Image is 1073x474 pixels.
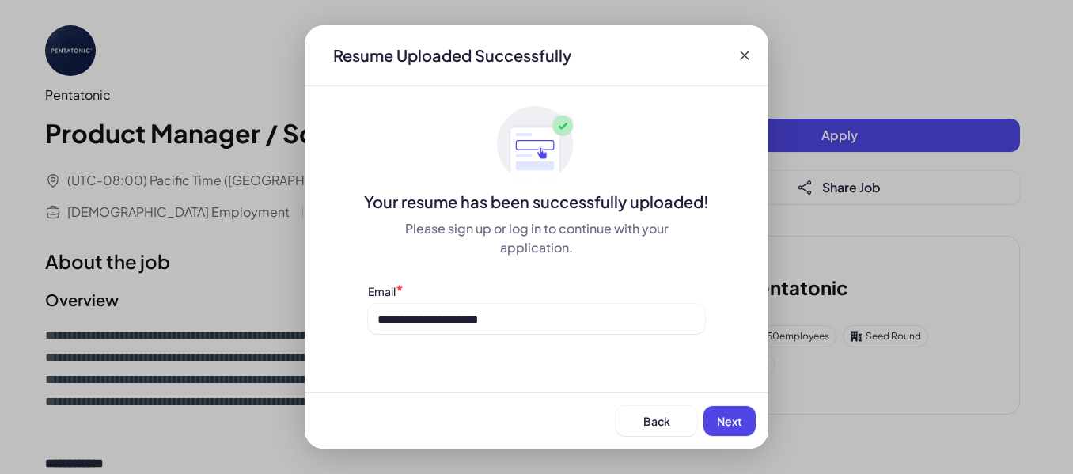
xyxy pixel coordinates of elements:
[616,406,697,436] button: Back
[497,105,576,184] img: ApplyedMaskGroup3.svg
[320,44,584,66] div: Resume Uploaded Successfully
[305,191,768,213] div: Your resume has been successfully uploaded!
[643,414,670,428] span: Back
[703,406,756,436] button: Next
[368,284,396,298] label: Email
[717,414,742,428] span: Next
[368,219,705,257] div: Please sign up or log in to continue with your application.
